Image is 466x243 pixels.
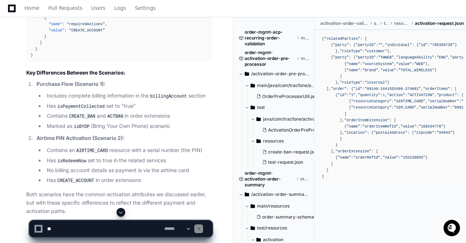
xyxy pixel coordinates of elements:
[245,200,315,212] button: main/resources
[56,178,96,184] code: CREATE_ACCOUNT
[347,124,360,129] span: "name"
[91,6,106,10] span: Users
[251,113,321,125] button: java/com/tracfone/activation/order/pre/processor/service
[25,54,120,62] div: Start new chat
[268,149,319,155] span: create-ban-request.json
[378,55,394,60] span: "TWWEB"
[387,93,405,97] span: "action"
[245,170,294,188] span: order-mgmt-activation-order-summary
[25,62,92,68] div: We're available if you need us!
[437,130,452,135] span: "94043"
[364,49,387,53] span: "customer"
[239,68,309,80] button: /activation-order-pre-processor/src
[69,28,105,33] span: "CREATE_ACCOUNT"
[351,105,391,110] span: "resourceCategory"
[428,99,459,103] span: "serialNumber"
[37,81,106,87] strong: Purchase Flow (Scenario 1):
[401,155,425,160] span: "155230955"
[394,99,425,103] span: "AIRTIME_CARD"
[45,102,212,111] li: Has set to "true"
[333,55,349,60] span: "party"
[384,20,389,26] span: test
[245,50,295,67] span: order-mgmt-activation-order-pre-processor
[362,68,378,72] span: "brand"
[349,93,355,97] span: "1"
[40,41,42,45] span: ]
[7,7,22,22] img: PlayerZero
[56,103,106,110] code: isPaymentCollected
[251,202,255,210] svg: Directory
[362,124,398,129] span: "orderItemRefId"
[257,203,290,209] span: main/resources
[149,93,188,100] code: billingAccount
[256,137,261,145] svg: Directory
[320,20,368,26] span: activation-order-validation-tbv
[401,124,416,129] span: "value"
[135,6,156,10] span: Settings
[257,105,265,110] span: test
[362,62,394,66] span: "sourceSystem"
[378,43,382,47] span: ""
[45,156,212,165] li: Has set to true in the related services
[419,124,443,129] span: "168534778"
[419,43,428,47] span: "id"
[31,53,33,57] span: }
[73,77,88,82] span: Pylon
[253,91,316,102] button: OrderPreProcessorUtil.java
[300,176,309,182] span: master
[396,62,412,66] span: "value"
[45,92,212,100] li: Includes complete billing information in the section
[408,93,435,97] span: "ACTIVATION"
[49,22,62,26] span: "name"
[364,80,387,85] span: "internal"
[262,94,320,99] span: OrderPreProcessorUtil.java
[324,37,360,41] span: "relatedParties"
[245,80,315,91] button: main/java/com/tracfone/activation/order/pre/processor/util
[44,16,46,20] span: {
[56,158,88,164] code: isRedeemNow
[251,135,321,147] button: resources
[75,148,109,154] code: AIRTIME_CARD
[124,57,133,65] button: Start new chat
[383,155,398,160] span: "value"
[263,116,321,122] span: java/com/tracfone/activation/order/pre/processor/service
[340,49,363,53] span: "roleType"
[245,190,249,199] svg: Directory
[49,28,64,33] span: "value"
[443,219,462,239] iframe: Open customer support
[333,43,349,47] span: "party"
[430,43,455,47] span: "705359735"
[263,138,284,144] span: resources
[415,20,464,26] span: activation-request.json
[251,103,255,112] svg: Directory
[335,149,371,153] span: "orderExtension"
[26,69,212,76] h4: Key Differences Between the Scenarios:
[251,71,309,77] span: /activation-order-pre-processor/src
[48,6,82,10] span: Pull Requests
[45,146,212,155] li: Contains an resource with a serial number (the PIN)
[383,93,385,97] span: 1
[259,125,322,135] button: ActivationOrderPreProcessorServiceImplTest.java
[322,36,459,180] div: { : [ { : { : , : { : } }, : }, { : { : , : , : [ { : , : }, { : , : } ] }, : } ], : { : , : [ { ...
[364,87,421,91] span: "09140-1641555498-374001"
[347,68,360,72] span: "name"
[105,22,107,26] span: ,
[331,87,347,91] span: "order"
[26,190,212,215] p: Both scenarios have the common activation attributes we discussed earlier, but with these specifi...
[344,130,367,135] span: "location"
[301,35,309,41] span: master
[381,68,396,72] span: "value"
[257,83,315,88] span: main/java/com/tracfone/activation/order/pre/processor/util
[251,81,255,90] svg: Directory
[354,155,381,160] span: "orderRefId"
[51,76,88,82] a: Powered byPylon
[239,189,309,200] button: /activation-order-summary/src
[354,87,363,91] span: "id"
[340,80,363,85] span: "roleType"
[337,93,347,97] span: "id"
[301,56,309,61] span: master
[68,113,97,120] code: CREATE_BAN
[268,159,303,165] span: test-request.json
[374,20,378,26] span: src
